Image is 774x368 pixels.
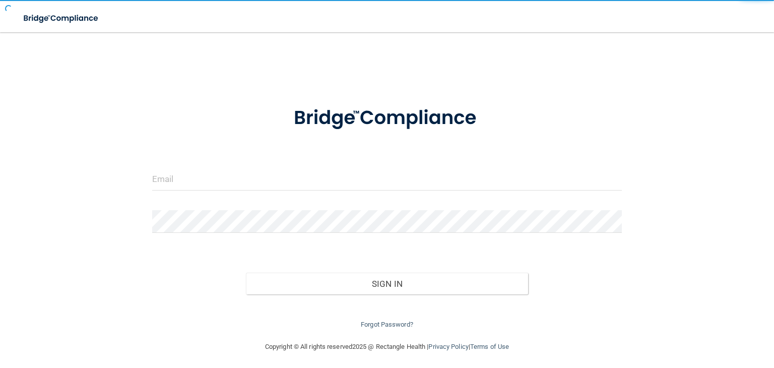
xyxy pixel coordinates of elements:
[428,343,468,350] a: Privacy Policy
[274,93,501,144] img: bridge_compliance_login_screen.278c3ca4.svg
[361,321,413,328] a: Forgot Password?
[152,168,622,191] input: Email
[203,331,571,363] div: Copyright © All rights reserved 2025 @ Rectangle Health | |
[15,8,108,29] img: bridge_compliance_login_screen.278c3ca4.svg
[246,273,528,295] button: Sign In
[470,343,509,350] a: Terms of Use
